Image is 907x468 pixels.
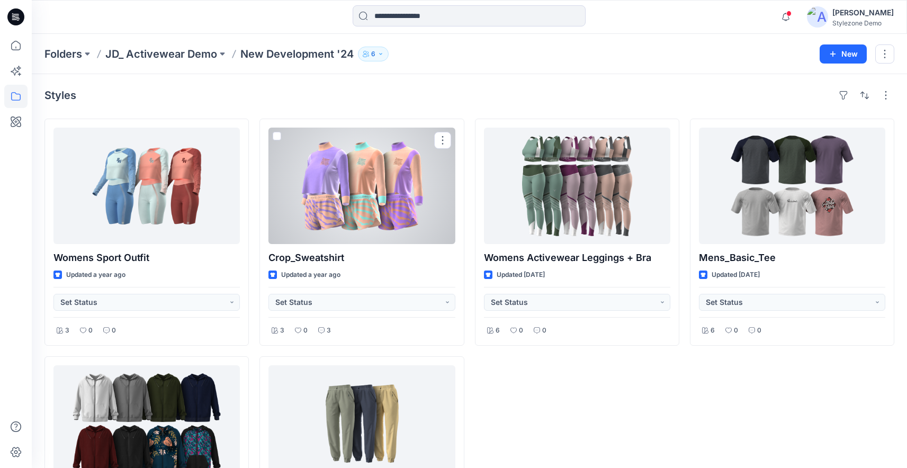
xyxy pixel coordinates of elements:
[371,48,375,60] p: 6
[358,47,389,61] button: 6
[268,128,455,244] a: Crop_Sweatshirt
[711,325,715,336] p: 6
[65,325,69,336] p: 3
[712,269,760,281] p: Updated [DATE]
[542,325,546,336] p: 0
[44,89,76,102] h4: Styles
[832,19,894,27] div: Stylezone Demo
[327,325,331,336] p: 3
[66,269,125,281] p: Updated a year ago
[484,250,670,265] p: Womens Activewear Leggings + Bra
[44,47,82,61] a: Folders
[53,250,240,265] p: Womens Sport Outfit
[280,325,284,336] p: 3
[281,269,340,281] p: Updated a year ago
[807,6,828,28] img: avatar
[88,325,93,336] p: 0
[240,47,354,61] p: New Development '24
[112,325,116,336] p: 0
[497,269,545,281] p: Updated [DATE]
[268,250,455,265] p: Crop_Sweatshirt
[734,325,738,336] p: 0
[484,128,670,244] a: Womens Activewear Leggings + Bra
[699,250,885,265] p: Mens_Basic_Tee
[105,47,217,61] a: JD_ Activewear Demo
[303,325,308,336] p: 0
[496,325,500,336] p: 6
[519,325,523,336] p: 0
[699,128,885,244] a: Mens_Basic_Tee
[757,325,761,336] p: 0
[53,128,240,244] a: Womens Sport Outfit
[820,44,867,64] button: New
[832,6,894,19] div: [PERSON_NAME]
